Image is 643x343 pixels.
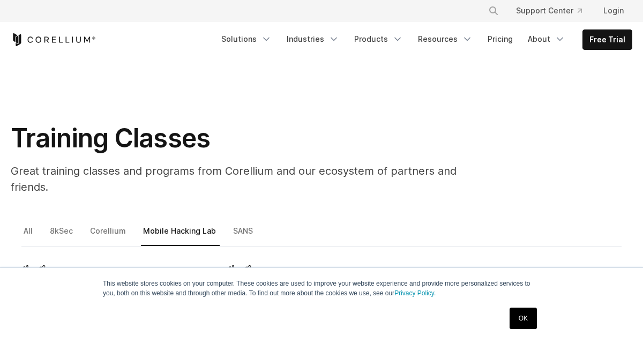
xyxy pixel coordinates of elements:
div: Navigation Menu [475,1,632,20]
a: Solutions [215,29,278,49]
a: Support Center [507,1,590,20]
p: This website stores cookies on your computer. These cookies are used to improve your website expe... [103,279,540,298]
button: Search [484,1,503,20]
a: Corellium [88,224,130,247]
a: Privacy Policy. [394,289,436,297]
a: About [521,29,572,49]
a: Pricing [481,29,519,49]
a: OK [510,308,537,329]
a: Industries [280,29,346,49]
h1: Training Classes [11,122,493,154]
a: 8kSec [48,224,77,247]
a: Login [595,1,632,20]
img: Mobile Hacking Lab - Graphic Only [21,264,48,290]
a: All [21,224,36,247]
a: Mobile Hacking Lab [141,224,220,247]
a: SANS [231,224,257,247]
a: Free Trial [583,30,632,49]
img: Mobile Hacking Lab - Graphic Only [227,264,254,290]
a: Corellium Home [11,33,96,46]
a: Resources [412,29,479,49]
p: Great training classes and programs from Corellium and our ecosystem of partners and friends. [11,163,493,195]
a: Products [348,29,409,49]
div: Navigation Menu [215,29,632,50]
